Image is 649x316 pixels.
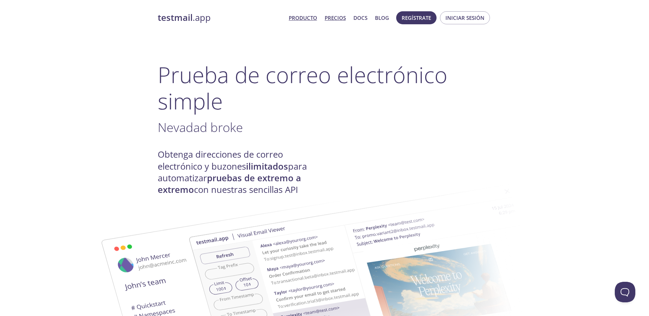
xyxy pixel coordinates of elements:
button: Regístrate [396,11,437,24]
a: Docs [353,13,367,22]
span: Nevadad broke [158,119,243,136]
h1: Prueba de correo electrónico simple [158,62,492,114]
a: Precios [325,13,346,22]
a: Producto [289,13,317,22]
strong: testmail [158,12,193,24]
iframe: Help Scout Beacon - Open [615,282,635,302]
a: Blog [375,13,389,22]
a: testmail.app [158,12,283,24]
span: Regístrate [402,13,431,22]
h4: Obtenga direcciones de correo electrónico y buzones para automatizar con nuestras sencillas API [158,149,325,196]
strong: pruebas de extremo a extremo [158,172,301,196]
strong: ilimitados [246,160,288,172]
button: Iniciar sesión [440,11,490,24]
span: Iniciar sesión [445,13,484,22]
